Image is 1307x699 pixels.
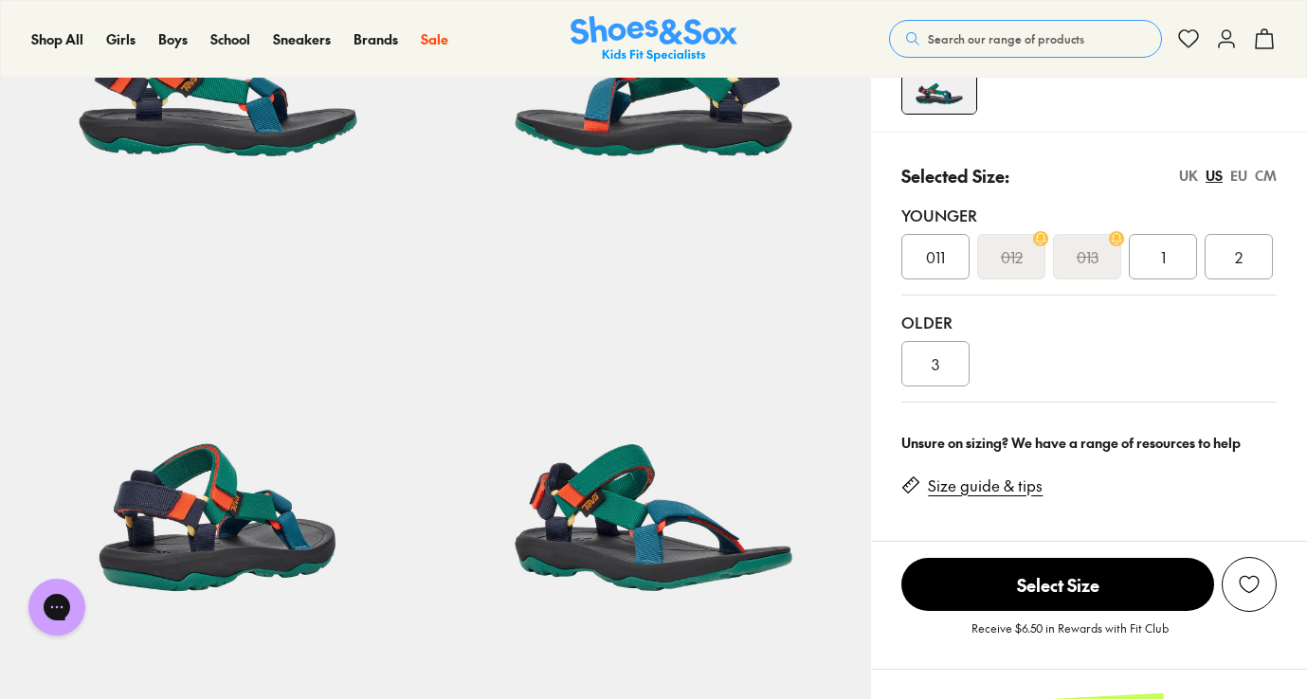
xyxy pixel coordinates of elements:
[158,29,188,48] span: Boys
[971,619,1169,654] p: Receive $6.50 in Rewards with Fit Club
[932,352,939,375] span: 3
[1161,245,1166,268] span: 1
[901,311,1277,333] div: Older
[928,30,1084,47] span: Search our range of products
[31,29,83,49] a: Shop All
[1179,166,1198,186] div: UK
[1077,245,1098,268] s: 013
[928,475,1043,496] a: Size guide & tips
[421,29,448,48] span: Sale
[19,572,95,642] iframe: Gorgias live chat messenger
[436,212,872,648] img: 7-503137_1
[421,29,448,49] a: Sale
[901,163,1009,188] p: Selected Size:
[1230,166,1247,186] div: EU
[1255,166,1277,186] div: CM
[273,29,331,49] a: Sneakers
[901,433,1277,453] div: Unsure on sizing? We have a range of resources to help
[1206,166,1223,186] div: US
[901,558,1214,611] span: Select Size
[106,29,136,49] a: Girls
[571,16,737,63] a: Shoes & Sox
[901,557,1214,612] button: Select Size
[354,29,398,49] a: Brands
[106,29,136,48] span: Girls
[210,29,250,49] a: School
[571,16,737,63] img: SNS_Logo_Responsive.svg
[1222,557,1277,612] button: Add to Wishlist
[1235,245,1243,268] span: 2
[273,29,331,48] span: Sneakers
[1001,245,1023,268] s: 012
[31,29,83,48] span: Shop All
[889,20,1162,58] button: Search our range of products
[158,29,188,49] a: Boys
[926,245,945,268] span: 011
[901,204,1277,226] div: Younger
[354,29,398,48] span: Brands
[210,29,250,48] span: School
